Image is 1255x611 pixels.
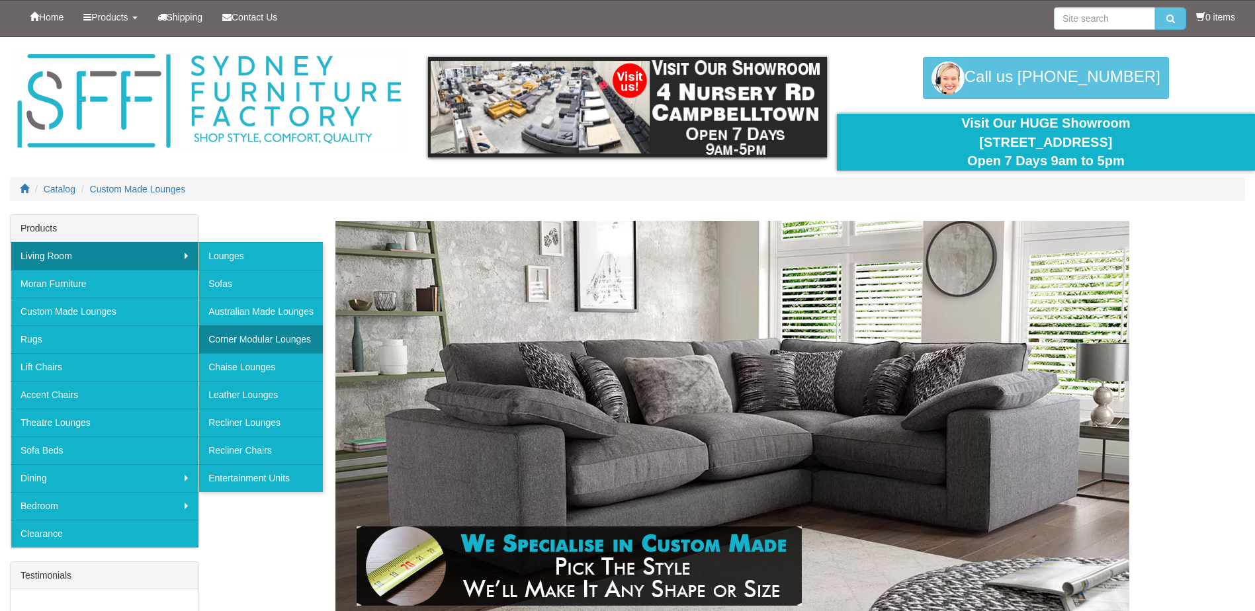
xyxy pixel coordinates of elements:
[11,520,198,548] a: Clearance
[198,464,323,492] a: Entertainment Units
[44,184,75,194] a: Catalog
[11,215,198,242] div: Products
[11,492,198,520] a: Bedroom
[198,409,323,436] a: Recliner Lounges
[91,12,128,22] span: Products
[11,436,198,464] a: Sofa Beds
[73,1,147,34] a: Products
[198,436,323,464] a: Recliner Chairs
[148,1,213,34] a: Shipping
[11,562,198,589] div: Testimonials
[11,409,198,436] a: Theatre Lounges
[20,1,73,34] a: Home
[11,50,408,153] img: Sydney Furniture Factory
[198,381,323,409] a: Leather Lounges
[198,298,323,325] a: Australian Made Lounges
[198,353,323,381] a: Chaise Lounges
[198,242,323,270] a: Lounges
[39,12,64,22] span: Home
[1196,11,1235,24] li: 0 items
[1054,7,1155,30] input: Site search
[167,12,203,22] span: Shipping
[232,12,277,22] span: Contact Us
[212,1,287,34] a: Contact Us
[11,353,198,381] a: Lift Chairs
[847,114,1245,171] div: Visit Our HUGE Showroom [STREET_ADDRESS] Open 7 Days 9am to 5pm
[11,298,198,325] a: Custom Made Lounges
[11,381,198,409] a: Accent Chairs
[11,464,198,492] a: Dining
[11,325,198,353] a: Rugs
[11,242,198,270] a: Living Room
[428,57,826,157] img: showroom.gif
[11,270,198,298] a: Moran Furniture
[90,184,186,194] a: Custom Made Lounges
[198,325,323,353] a: Corner Modular Lounges
[198,270,323,298] a: Sofas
